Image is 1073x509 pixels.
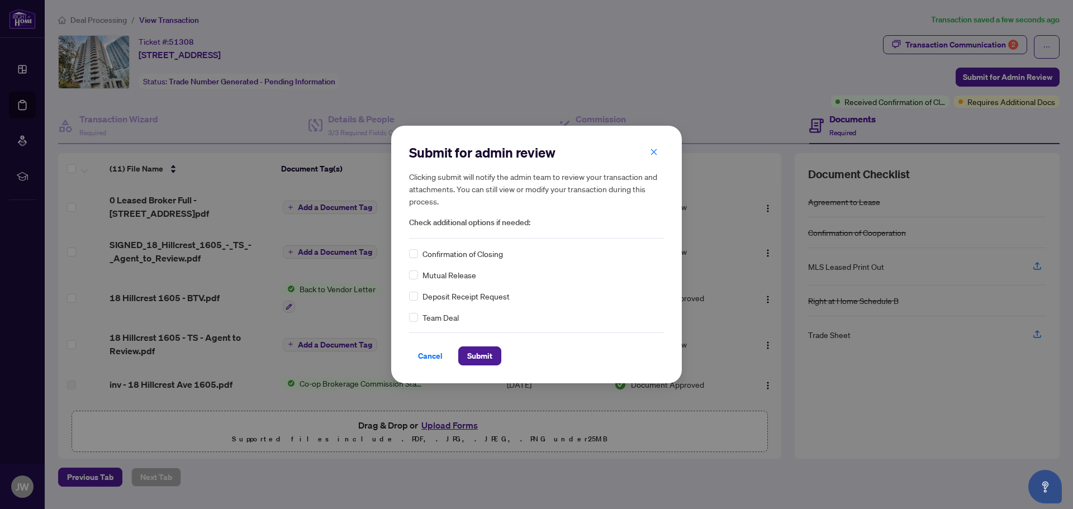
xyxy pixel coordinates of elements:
span: Team Deal [422,311,459,324]
button: Cancel [409,346,452,365]
span: Cancel [418,347,443,365]
span: close [650,148,658,156]
span: Check additional options if needed: [409,216,664,229]
span: Submit [467,347,492,365]
h2: Submit for admin review [409,144,664,161]
span: Confirmation of Closing [422,248,503,260]
button: Submit [458,346,501,365]
span: Deposit Receipt Request [422,290,510,302]
span: Mutual Release [422,269,476,281]
button: Open asap [1028,470,1062,503]
h5: Clicking submit will notify the admin team to review your transaction and attachments. You can st... [409,170,664,207]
